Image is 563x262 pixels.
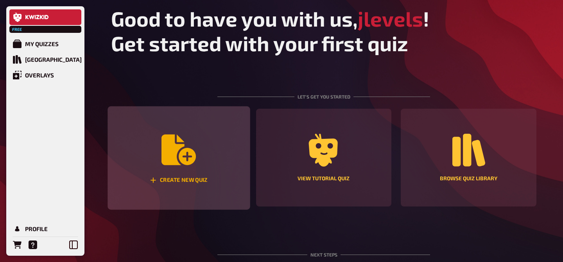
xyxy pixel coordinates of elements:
h1: Good to have you with us, ! Get started with your first quiz [111,6,536,56]
div: View tutorial quiz [298,176,350,181]
button: Browse Quiz Library [401,109,536,206]
div: Let's get you started [217,74,430,109]
a: Help [25,237,41,253]
span: jlevels [358,6,423,31]
div: Create new quiz [150,177,208,183]
div: Browse Quiz Library [440,176,497,181]
div: Profile [25,225,48,232]
div: [GEOGRAPHIC_DATA] [25,56,82,63]
a: Orders [9,237,25,253]
a: Profile [9,221,81,237]
div: My Quizzes [25,40,59,47]
a: My Quizzes [9,36,81,52]
button: Create new quiz [108,106,250,210]
span: Free [10,27,24,32]
div: Overlays [25,72,54,79]
button: View tutorial quiz [256,109,392,206]
a: Quiz Library [9,52,81,67]
a: Overlays [9,67,81,83]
